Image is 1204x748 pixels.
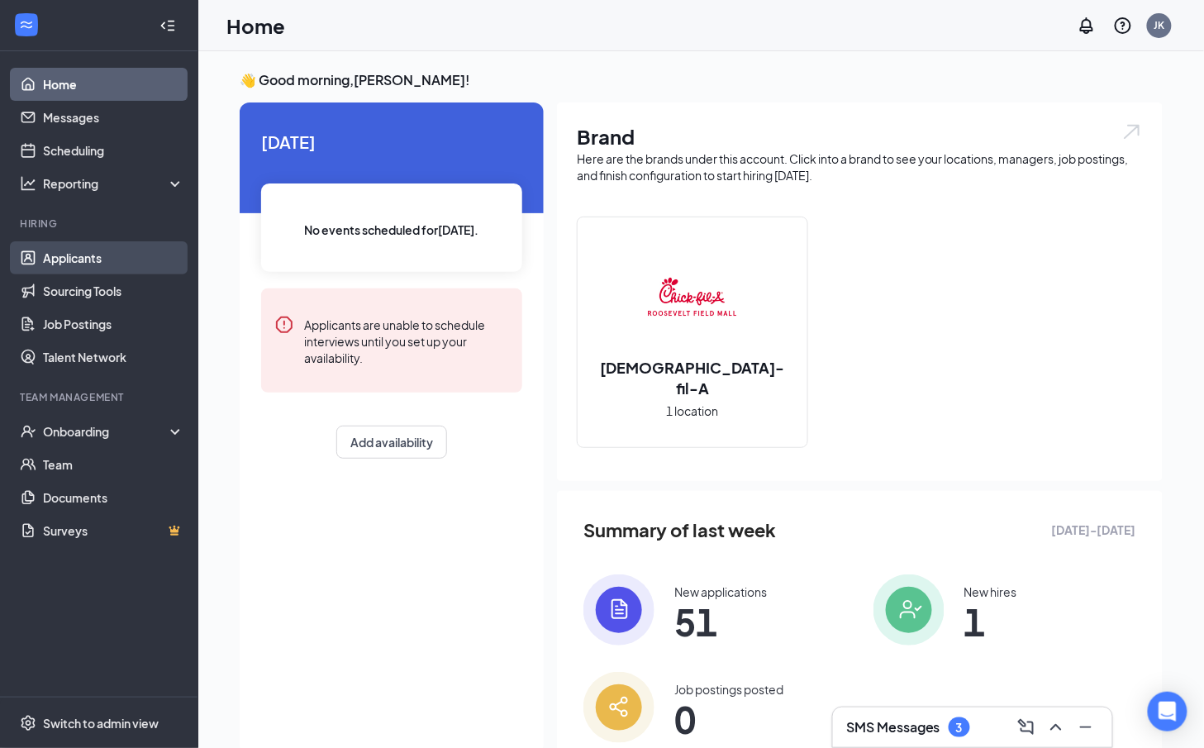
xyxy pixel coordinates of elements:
div: JK [1154,18,1165,32]
span: 1 [964,607,1017,636]
a: Job Postings [43,307,184,341]
div: Here are the brands under this account. Click into a brand to see your locations, managers, job p... [577,150,1143,183]
div: Reporting [43,175,185,192]
div: New hires [964,584,1017,600]
a: Documents [43,481,184,514]
span: Summary of last week [583,516,776,545]
span: 1 location [667,402,719,420]
div: Onboarding [43,423,170,440]
button: ComposeMessage [1013,714,1040,741]
div: Open Intercom Messenger [1148,692,1187,731]
svg: Minimize [1076,717,1096,737]
img: Chick-fil-A [640,245,745,350]
div: 3 [956,721,963,735]
div: Switch to admin view [43,715,159,731]
a: Applicants [43,241,184,274]
span: 0 [674,704,783,734]
svg: Analysis [20,175,36,192]
button: Add availability [336,426,447,459]
img: icon [583,574,654,646]
img: icon [873,574,945,646]
a: Talent Network [43,341,184,374]
svg: UserCheck [20,423,36,440]
svg: Settings [20,715,36,731]
svg: Collapse [159,17,176,34]
a: SurveysCrown [43,514,184,547]
div: New applications [674,584,767,600]
svg: WorkstreamLogo [18,17,35,33]
span: 51 [674,607,767,636]
h3: 👋 Good morning, [PERSON_NAME] ! [240,71,1163,89]
a: Messages [43,101,184,134]
img: open.6027fd2a22e1237b5b06.svg [1121,122,1143,141]
svg: Notifications [1077,16,1097,36]
a: Scheduling [43,134,184,167]
a: Team [43,448,184,481]
svg: ComposeMessage [1016,717,1036,737]
h2: [DEMOGRAPHIC_DATA]-fil-A [578,357,807,398]
a: Home [43,68,184,101]
button: ChevronUp [1043,714,1069,741]
h3: SMS Messages [846,718,940,736]
button: Minimize [1073,714,1099,741]
svg: Error [274,315,294,335]
div: Applicants are unable to schedule interviews until you set up your availability. [304,315,509,366]
h1: Brand [577,122,1143,150]
span: No events scheduled for [DATE] . [305,221,479,239]
img: icon [583,672,654,743]
div: Hiring [20,217,181,231]
span: [DATE] [261,129,522,155]
svg: QuestionInfo [1113,16,1133,36]
h1: Home [226,12,285,40]
span: [DATE] - [DATE] [1052,521,1136,539]
div: Job postings posted [674,681,783,698]
a: Sourcing Tools [43,274,184,307]
svg: ChevronUp [1046,717,1066,737]
div: Team Management [20,390,181,404]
